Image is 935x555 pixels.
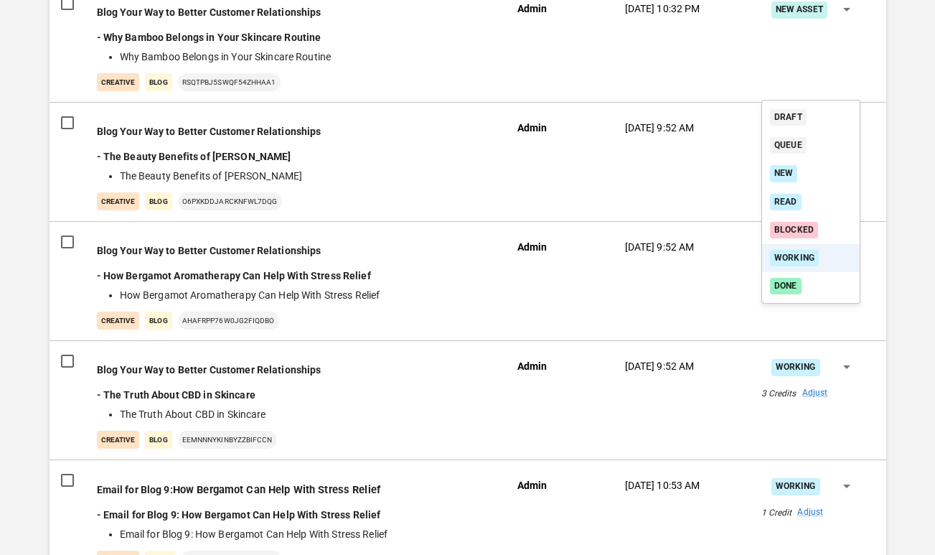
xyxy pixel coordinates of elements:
[770,250,819,266] div: Working
[770,222,818,238] div: Blocked
[770,165,797,182] div: New
[770,109,807,126] div: Draft
[770,194,802,210] div: Read
[770,137,807,154] div: Queue
[770,278,802,294] div: Done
